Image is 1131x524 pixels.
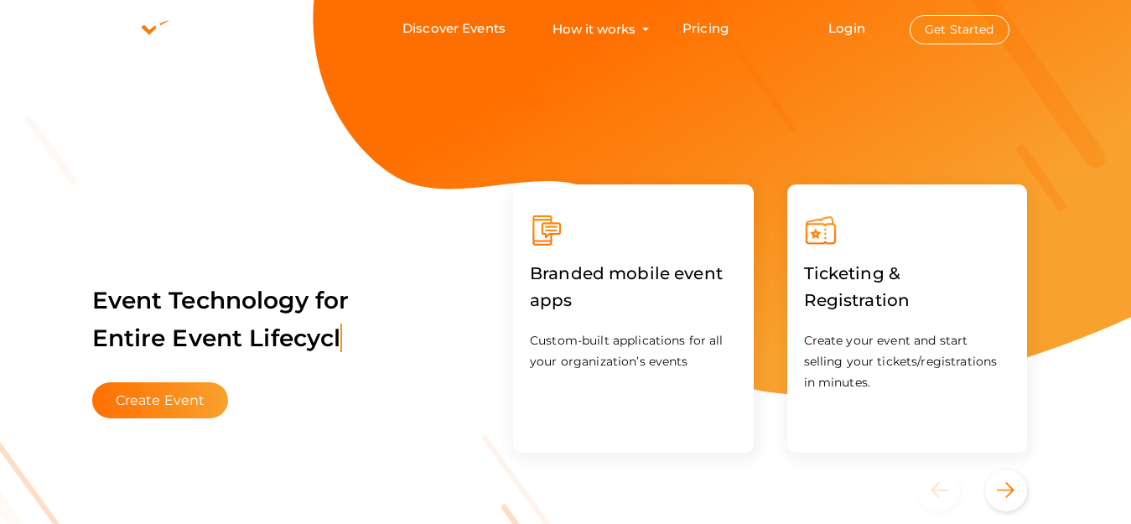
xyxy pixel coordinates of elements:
[402,13,506,44] a: Discover Events
[985,470,1027,511] button: Next
[92,382,229,418] button: Create Event
[804,330,1011,393] p: Create your event and start selling your tickets/registrations in minutes.
[682,13,729,44] a: Pricing
[92,324,343,352] span: Entire Event Lifecycl
[92,261,350,378] label: Event Technology for
[530,330,737,372] p: Custom-built applications for all your organization’s events
[918,470,981,511] button: Previous
[547,13,641,44] button: How it works
[804,293,1011,309] a: Ticketing & Registration
[530,247,737,326] label: Branded mobile event apps
[828,20,865,36] a: Login
[910,15,1009,44] button: Get Started
[804,247,1011,326] label: Ticketing & Registration
[530,293,737,309] a: Branded mobile event apps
